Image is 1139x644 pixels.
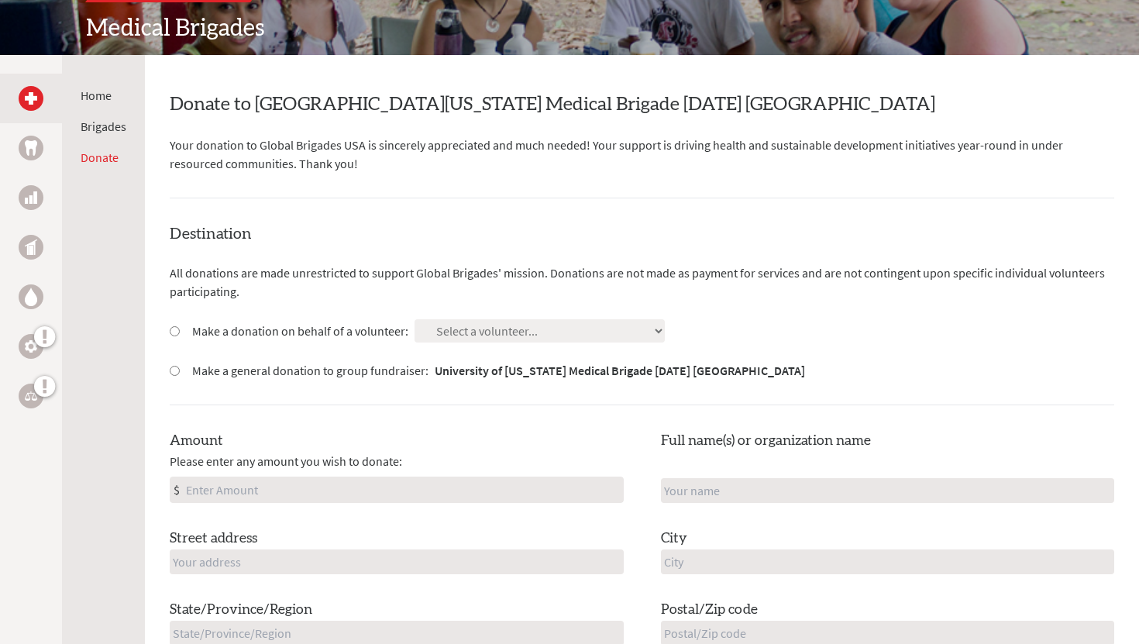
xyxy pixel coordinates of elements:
img: Water [25,288,37,305]
a: Public Health [19,235,43,260]
img: Business [25,191,37,204]
img: Engineering [25,340,37,353]
input: City [661,549,1115,574]
a: Business [19,185,43,210]
span: Please enter any amount you wish to donate: [170,452,402,470]
a: Home [81,88,112,103]
a: Donate [81,150,119,165]
input: Enter Amount [183,477,623,502]
strong: University of [US_STATE] Medical Brigade [DATE] [GEOGRAPHIC_DATA] [435,363,805,378]
label: Make a donation on behalf of a volunteer: [192,322,408,340]
img: Dental [25,140,37,155]
img: Public Health [25,239,37,255]
a: Dental [19,136,43,160]
li: Home [81,86,126,105]
label: Make a general donation to group fundraiser: [192,361,805,380]
h2: Donate to [GEOGRAPHIC_DATA][US_STATE] Medical Brigade [DATE] [GEOGRAPHIC_DATA] [170,92,1114,117]
a: Engineering [19,334,43,359]
label: City [661,528,687,549]
li: Donate [81,148,126,167]
h2: Medical Brigades [86,15,1053,43]
li: Brigades [81,117,126,136]
p: Your donation to Global Brigades USA is sincerely appreciated and much needed! Your support is dr... [170,136,1114,173]
label: State/Province/Region [170,599,312,621]
h4: Destination [170,223,1114,245]
input: Your address [170,549,624,574]
a: Water [19,284,43,309]
label: Street address [170,528,257,549]
label: Postal/Zip code [661,599,758,621]
a: Brigades [81,119,126,134]
a: Medical [19,86,43,111]
img: Medical [25,92,37,105]
div: $ [170,477,183,502]
input: Your name [661,478,1115,503]
a: Legal Empowerment [19,384,43,408]
label: Full name(s) or organization name [661,430,871,452]
img: Legal Empowerment [25,391,37,401]
label: Amount [170,430,223,452]
p: All donations are made unrestricted to support Global Brigades' mission. Donations are not made a... [170,263,1114,301]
